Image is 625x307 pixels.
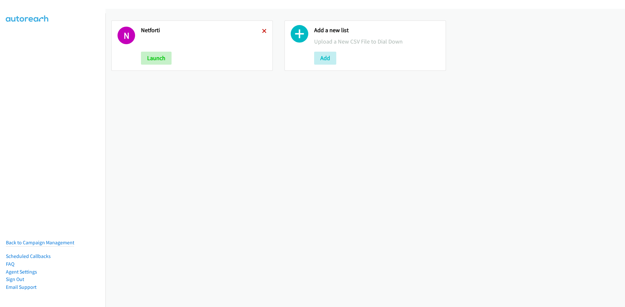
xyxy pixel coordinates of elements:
a: Back to Campaign Management [6,239,74,246]
a: Scheduled Callbacks [6,253,51,259]
a: Email Support [6,284,36,290]
h1: N [118,27,135,44]
a: FAQ [6,261,14,267]
p: Upload a New CSV File to Dial Down [314,37,440,46]
a: Sign Out [6,276,24,282]
a: Agent Settings [6,269,37,275]
button: Add [314,52,336,65]
h2: Netforti [141,27,262,34]
button: Launch [141,52,172,65]
h2: Add a new list [314,27,440,34]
